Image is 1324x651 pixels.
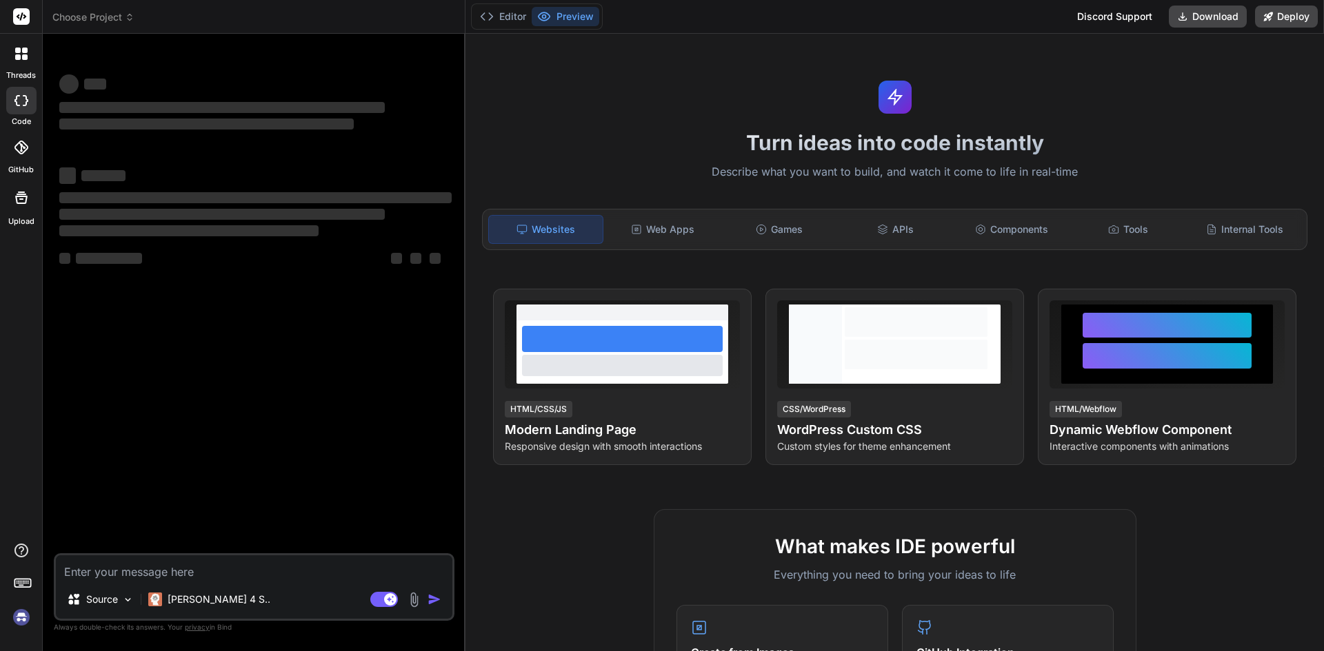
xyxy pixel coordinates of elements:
[1050,401,1122,417] div: HTML/Webflow
[1050,440,1285,453] p: Interactive components with animations
[12,116,31,127] label: code
[84,79,106,90] span: ‌
[488,215,603,244] div: Websites
[185,623,210,631] span: privacy
[474,130,1316,155] h1: Turn ideas into code instantly
[1255,6,1318,28] button: Deploy
[777,440,1012,453] p: Custom styles for theme enhancement
[8,164,34,176] label: GitHub
[430,253,441,264] span: ‌
[1069,6,1161,28] div: Discord Support
[723,215,836,244] div: Games
[1050,420,1285,440] h4: Dynamic Webflow Component
[59,192,452,203] span: ‌
[148,592,162,606] img: Claude 4 Sonnet
[8,216,34,227] label: Upload
[428,592,441,606] img: icon
[1072,215,1185,244] div: Tools
[777,401,851,417] div: CSS/WordPress
[6,70,36,81] label: threads
[474,7,532,26] button: Editor
[391,253,402,264] span: ‌
[81,170,126,181] span: ‌
[777,420,1012,440] h4: WordPress Custom CSS
[168,592,270,606] p: [PERSON_NAME] 4 S..
[410,253,421,264] span: ‌
[1169,6,1247,28] button: Download
[86,592,118,606] p: Source
[52,10,134,24] span: Choose Project
[955,215,1069,244] div: Components
[10,606,33,629] img: signin
[532,7,599,26] button: Preview
[59,167,76,184] span: ‌
[505,401,572,417] div: HTML/CSS/JS
[59,253,70,264] span: ‌
[59,102,385,113] span: ‌
[505,420,740,440] h4: Modern Landing Page
[59,118,354,130] span: ‌
[606,215,720,244] div: Web Apps
[59,74,79,94] span: ‌
[406,592,422,608] img: attachment
[59,225,319,236] span: ‌
[59,209,385,220] span: ‌
[676,532,1114,561] h2: What makes IDE powerful
[505,440,740,453] p: Responsive design with smooth interactions
[54,621,454,634] p: Always double-check its answers. Your in Bind
[676,566,1114,583] p: Everything you need to bring your ideas to life
[122,594,134,606] img: Pick Models
[839,215,952,244] div: APIs
[474,163,1316,181] p: Describe what you want to build, and watch it come to life in real-time
[1187,215,1301,244] div: Internal Tools
[76,253,142,264] span: ‌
